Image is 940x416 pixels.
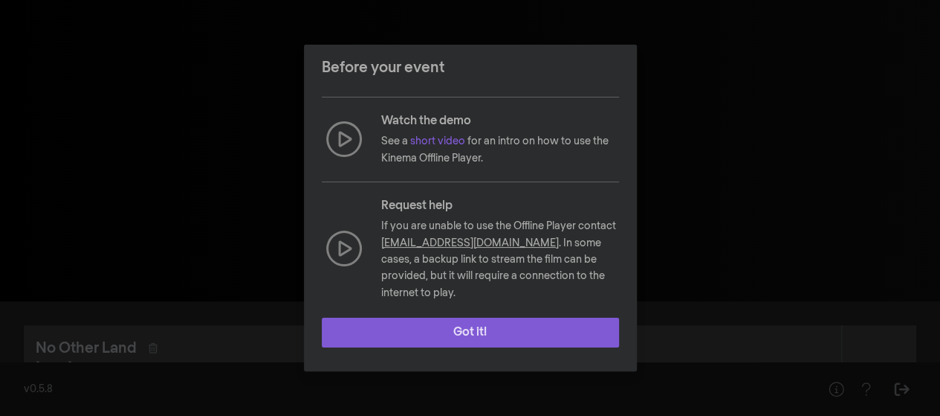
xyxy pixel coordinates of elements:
a: [EMAIL_ADDRESS][DOMAIN_NAME] [381,238,559,249]
p: Request help [381,197,619,215]
a: short video [410,136,465,147]
header: Before your event [304,45,637,91]
p: If you are unable to use the Offline Player contact . In some cases, a backup link to stream the ... [381,218,619,301]
button: Got it! [322,318,619,348]
p: See a for an intro on how to use the Kinema Offline Player. [381,133,619,167]
p: Watch the demo [381,112,619,130]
